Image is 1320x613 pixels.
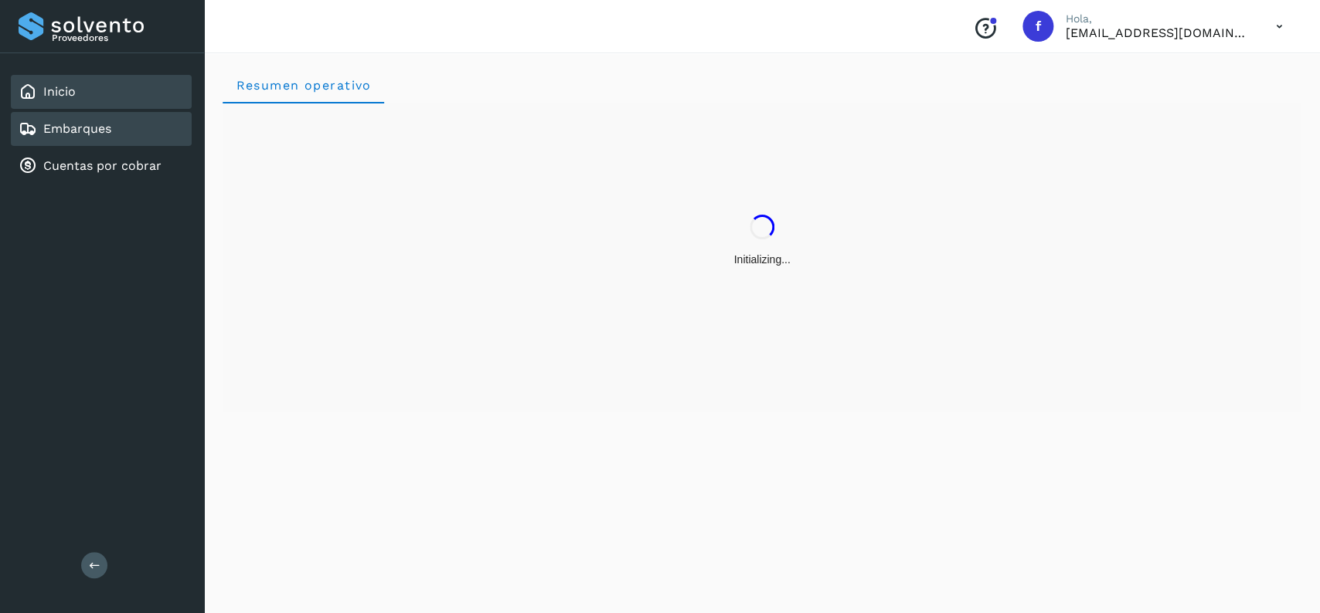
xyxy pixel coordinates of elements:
div: Embarques [11,112,192,146]
div: Inicio [11,75,192,109]
p: Hola, [1066,12,1251,25]
p: Proveedores [52,32,185,43]
p: facturacion@expresssanjavier.com [1066,25,1251,40]
a: Inicio [43,84,76,99]
div: Cuentas por cobrar [11,149,192,183]
a: Cuentas por cobrar [43,158,162,173]
span: Resumen operativo [235,78,372,93]
a: Embarques [43,121,111,136]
